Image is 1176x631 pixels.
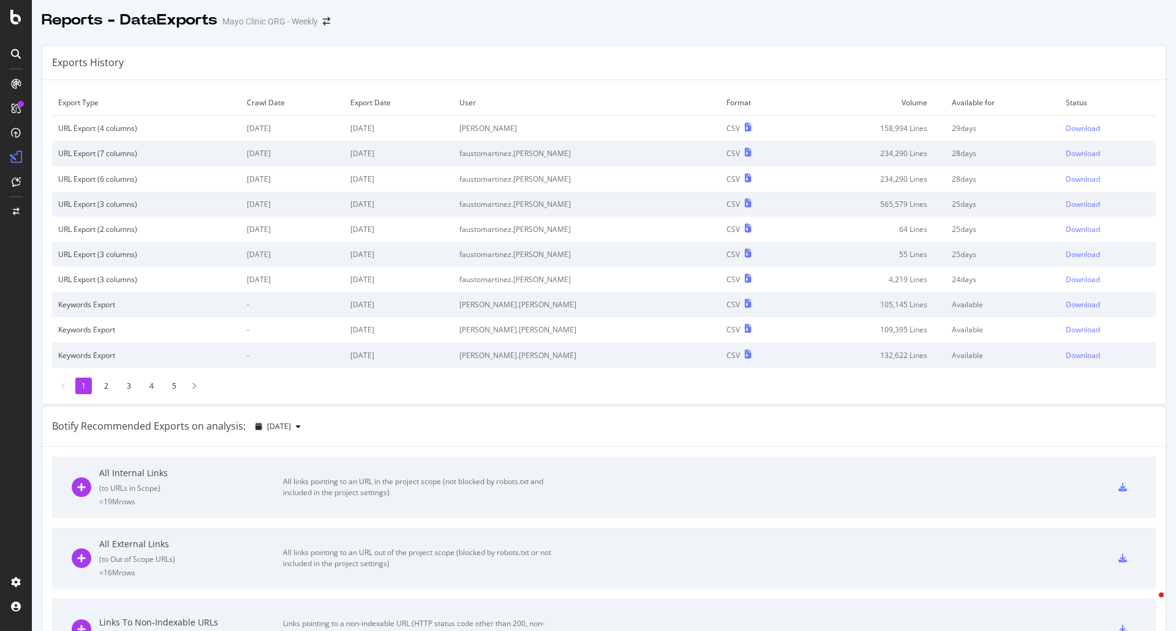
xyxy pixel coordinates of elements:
[241,343,344,368] td: -
[946,116,1060,141] td: 29 days
[241,317,344,342] td: -
[1066,199,1150,209] a: Download
[1066,249,1100,259] div: Download
[726,148,740,159] div: CSV
[1066,123,1150,133] a: Download
[241,90,344,116] td: Crawl Date
[58,249,235,259] div: URL Export (3 columns)
[946,217,1060,242] td: 25 days
[1118,483,1127,491] div: csv-export
[58,324,235,335] div: Keywords Export
[726,249,740,259] div: CSV
[241,166,344,192] td: [DATE]
[797,343,946,368] td: 132,622 Lines
[952,324,1053,335] div: Available
[58,123,235,133] div: URL Export (4 columns)
[726,199,740,209] div: CSV
[344,343,453,368] td: [DATE]
[453,242,720,267] td: faustomartinez.[PERSON_NAME]
[1066,224,1150,234] a: Download
[453,217,720,242] td: faustomartinez.[PERSON_NAME]
[1066,350,1150,360] a: Download
[58,174,235,184] div: URL Export (6 columns)
[946,192,1060,217] td: 25 days
[283,547,559,569] div: All links pointing to an URL out of the project scope (blocked by robots.txt or not included in t...
[99,616,283,629] div: Links To Non-Indexable URLs
[58,224,235,234] div: URL Export (2 columns)
[58,148,235,159] div: URL Export (7 columns)
[323,17,330,26] div: arrow-right-arrow-left
[344,90,453,116] td: Export Date
[1066,299,1150,310] a: Download
[344,242,453,267] td: [DATE]
[99,467,283,479] div: All Internal Links
[58,199,235,209] div: URL Export (3 columns)
[453,166,720,192] td: faustomartinez.[PERSON_NAME]
[453,192,720,217] td: faustomartinez.[PERSON_NAME]
[58,274,235,285] div: URL Export (3 columns)
[99,538,283,550] div: All External Links
[58,350,235,360] div: Keywords Export
[344,292,453,317] td: [DATE]
[1066,249,1150,259] a: Download
[1066,274,1100,285] div: Download
[344,166,453,192] td: [DATE]
[1118,554,1127,562] div: csv-export
[720,90,797,116] td: Format
[946,166,1060,192] td: 28 days
[797,166,946,192] td: 234,290 Lines
[1066,274,1150,285] a: Download
[344,116,453,141] td: [DATE]
[99,496,283,507] div: = 19M rows
[797,141,946,166] td: 234,290 Lines
[946,141,1060,166] td: 28 days
[52,90,241,116] td: Export Type
[344,317,453,342] td: [DATE]
[1066,174,1100,184] div: Download
[241,141,344,166] td: [DATE]
[952,299,1053,310] div: Available
[797,192,946,217] td: 565,579 Lines
[251,417,306,436] button: [DATE]
[99,567,283,578] div: = 16M rows
[797,292,946,317] td: 105,145 Lines
[241,242,344,267] td: [DATE]
[1066,224,1100,234] div: Download
[75,378,92,394] li: 1
[726,324,740,335] div: CSV
[143,378,160,394] li: 4
[344,192,453,217] td: [DATE]
[1066,174,1150,184] a: Download
[726,350,740,360] div: CSV
[453,292,720,317] td: [PERSON_NAME].[PERSON_NAME]
[453,90,720,116] td: User
[52,56,124,70] div: Exports History
[797,116,946,141] td: 158,994 Lines
[241,267,344,292] td: [DATE]
[52,419,246,433] div: Botify Recommended Exports on analysis:
[1066,148,1150,159] a: Download
[952,350,1053,360] div: Available
[283,476,559,498] div: All links pointing to an URL in the project scope (not blocked by robots.txt and included in the ...
[267,421,291,431] span: 2025 Oct. 8th
[797,242,946,267] td: 55 Lines
[222,15,318,28] div: Mayo Clinic ORG - Weekly
[344,141,453,166] td: [DATE]
[241,116,344,141] td: [DATE]
[344,217,453,242] td: [DATE]
[1066,199,1100,209] div: Download
[99,483,283,493] div: ( to URLs in Scope )
[946,242,1060,267] td: 25 days
[1060,90,1156,116] td: Status
[1066,350,1100,360] div: Download
[726,224,740,234] div: CSV
[453,317,720,342] td: [PERSON_NAME].[PERSON_NAME]
[453,267,720,292] td: faustomartinez.[PERSON_NAME]
[58,299,235,310] div: Keywords Export
[797,267,946,292] td: 4,219 Lines
[946,90,1060,116] td: Available for
[166,378,183,394] li: 5
[726,299,740,310] div: CSV
[797,90,946,116] td: Volume
[726,274,740,285] div: CSV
